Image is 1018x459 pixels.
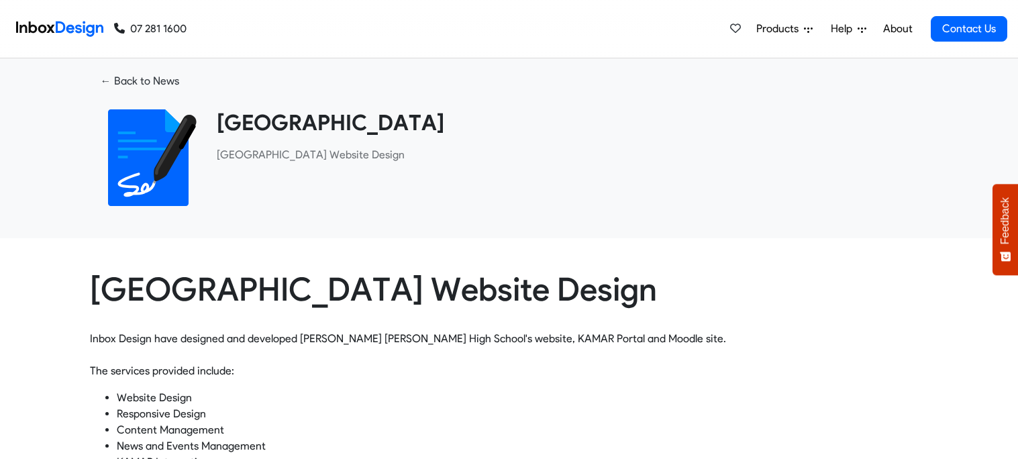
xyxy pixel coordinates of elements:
span: Products [756,21,804,37]
button: Feedback - Show survey [992,184,1018,275]
a: ← Back to News [90,69,190,93]
li: News and Events Management [117,438,929,454]
p: Inbox Design have designed and developed [PERSON_NAME] [PERSON_NAME] High School's website, KAMAR... [90,315,929,379]
a: About [879,15,916,42]
a: Products [751,15,818,42]
a: Contact Us [931,16,1007,42]
li: Website Design [117,390,929,406]
heading: [GEOGRAPHIC_DATA] [217,109,919,136]
span: Feedback [999,197,1011,244]
img: 2022_01_18_icon_signature.svg [100,109,197,206]
li: Responsive Design [117,406,929,422]
h1: [GEOGRAPHIC_DATA] Website Design [90,270,929,309]
span: Help [831,21,858,37]
a: 07 281 1600 [114,21,187,37]
li: Content Management [117,422,929,438]
a: Help [825,15,872,42]
p: ​[GEOGRAPHIC_DATA] Website Design [217,147,919,163]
